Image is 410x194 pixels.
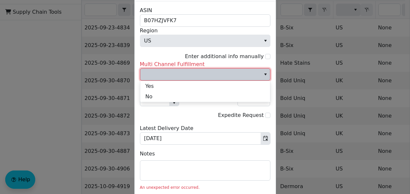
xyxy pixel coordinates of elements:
[144,37,151,45] span: US
[140,27,158,35] span: Region
[140,124,270,145] div: Please set the arrival date.
[140,150,270,158] label: Notes
[261,69,270,80] button: select
[140,185,270,190] div: An unexpected error occurred.
[145,93,153,101] span: No
[261,35,270,47] button: select
[140,7,152,14] label: ASIN
[185,53,264,59] label: Enter additional info manually
[261,133,270,144] button: Toggle calendar
[140,60,270,81] div: Please choose one of the options.
[169,100,179,106] button: Decrease value
[140,68,270,81] span: Multi Channel Fulfillment
[218,112,264,118] label: Expedite Request
[140,35,270,47] span: Region
[145,82,154,90] span: Yes
[140,124,193,132] label: Latest Delivery Date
